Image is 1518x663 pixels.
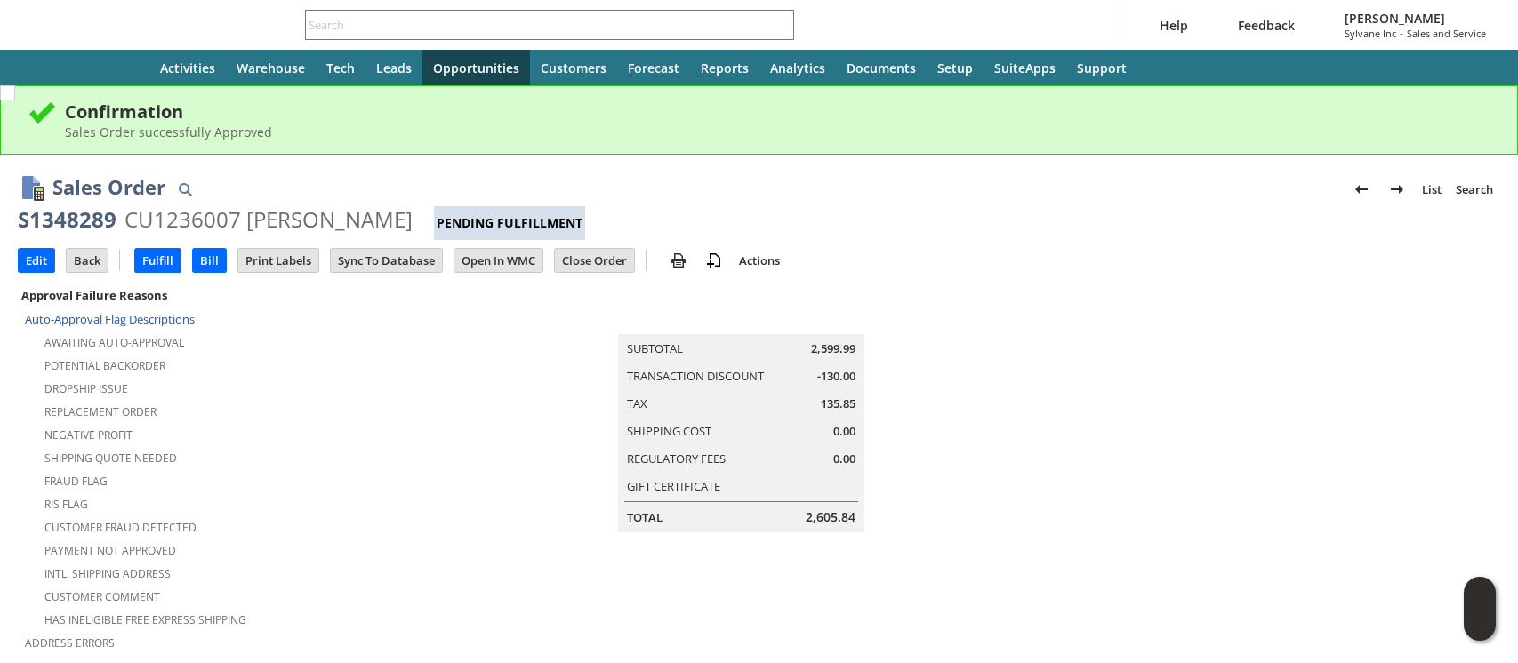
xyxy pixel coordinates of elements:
[627,451,726,467] a: Regulatory Fees
[44,335,184,350] a: Awaiting Auto-Approval
[25,311,195,327] a: Auto-Approval Flag Descriptions
[627,509,663,525] a: Total
[1077,60,1127,76] span: Support
[732,252,787,268] a: Actions
[44,451,177,466] a: Shipping Quote Needed
[994,60,1056,76] span: SuiteApps
[75,57,96,78] svg: Shortcuts
[226,50,316,85] a: Warehouse
[703,250,725,271] img: add-record.svg
[541,60,606,76] span: Customers
[833,423,855,440] span: 0.00
[21,50,64,85] a: Recent Records
[433,60,519,76] span: Opportunities
[701,60,749,76] span: Reports
[937,60,973,76] span: Setup
[627,478,720,494] a: Gift Certificate
[65,100,1490,124] div: Confirmation
[135,249,181,272] input: Fulfill
[67,249,108,272] input: Back
[19,249,54,272] input: Edit
[1345,10,1486,27] span: [PERSON_NAME]
[117,57,139,78] svg: Home
[44,589,160,604] a: Customer Comment
[149,50,226,85] a: Activities
[44,520,197,535] a: Customer Fraud Detected
[124,205,413,234] div: CU1236007 [PERSON_NAME]
[44,474,108,489] a: Fraud Flag
[769,14,791,36] svg: Search
[18,205,116,234] div: S1348289
[44,358,165,373] a: Potential Backorder
[44,566,171,581] a: Intl. Shipping Address
[331,249,442,272] input: Sync To Database
[174,179,196,200] img: Quick Find
[1449,175,1500,204] a: Search
[44,381,128,396] a: Dropship Issue
[627,340,683,356] a: Subtotal
[1415,175,1449,204] a: List
[770,60,825,76] span: Analytics
[64,50,107,85] div: Shortcuts
[1464,610,1496,642] span: Oracle Guided Learning Widget. To move around, please hold and drag
[18,284,505,307] div: Approval Failure Reasons
[193,249,226,272] input: Bill
[555,249,634,272] input: Close Order
[617,50,690,85] a: Forecast
[627,423,711,439] a: Shipping Cost
[434,206,585,240] div: Pending Fulfillment
[759,50,836,85] a: Analytics
[690,50,759,85] a: Reports
[32,57,53,78] svg: Recent Records
[326,60,355,76] span: Tech
[847,60,916,76] span: Documents
[65,124,1490,140] div: Sales Order successfully Approved
[44,612,246,627] a: Has Ineligible Free Express Shipping
[836,50,927,85] a: Documents
[1400,27,1403,40] span: -
[530,50,617,85] a: Customers
[1160,17,1188,34] span: Help
[454,249,542,272] input: Open In WMC
[806,508,855,526] span: 2,605.84
[1238,17,1295,34] span: Feedback
[1386,179,1408,200] img: Next
[237,60,305,76] span: Warehouse
[821,395,855,412] span: 135.85
[44,497,88,512] a: RIS flag
[618,306,864,334] caption: Summary
[316,50,365,85] a: Tech
[52,172,165,202] h1: Sales Order
[668,250,689,271] img: print.svg
[44,404,157,419] a: Replacement Order
[628,60,679,76] span: Forecast
[1464,577,1496,641] iframe: Click here to launch Oracle Guided Learning Help Panel
[238,249,318,272] input: Print Labels
[811,340,855,357] span: 2,599.99
[833,451,855,467] span: 0.00
[984,50,1066,85] a: SuiteApps
[927,50,984,85] a: Setup
[1351,179,1372,200] img: Previous
[25,635,115,651] a: Address Errors
[107,50,149,85] a: Home
[1345,27,1396,40] span: Sylvane Inc
[627,395,647,411] a: Tax
[44,543,176,558] a: Payment not approved
[306,14,769,36] input: Search
[160,60,215,76] span: Activities
[376,60,412,76] span: Leads
[365,50,422,85] a: Leads
[422,50,530,85] a: Opportunities
[44,427,133,443] a: Negative Profit
[1066,50,1137,85] a: Support
[817,368,855,385] span: -130.00
[1407,27,1486,40] span: Sales and Service
[627,368,764,384] a: Transaction Discount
